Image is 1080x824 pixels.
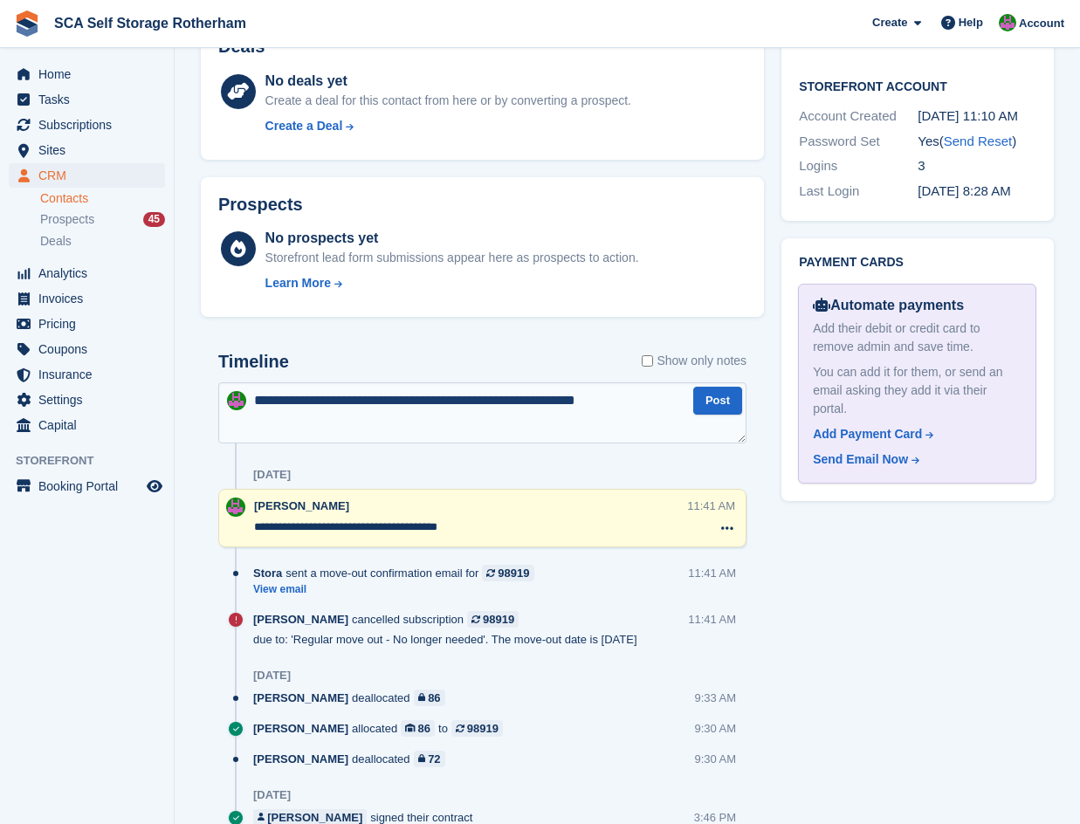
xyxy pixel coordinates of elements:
[959,14,983,31] span: Help
[9,413,165,437] a: menu
[9,362,165,387] a: menu
[813,425,1015,443] a: Add Payment Card
[918,156,1036,176] div: 3
[38,87,143,112] span: Tasks
[693,387,742,415] button: Post
[265,274,331,292] div: Learn More
[218,352,289,372] h2: Timeline
[1019,15,1064,32] span: Account
[265,274,639,292] a: Learn More
[253,751,454,767] div: deallocated
[401,720,435,737] a: 86
[253,468,291,482] div: [DATE]
[642,352,653,370] input: Show only notes
[688,611,736,628] div: 11:41 AM
[40,232,165,251] a: Deals
[38,138,143,162] span: Sites
[9,286,165,311] a: menu
[9,113,165,137] a: menu
[799,132,918,152] div: Password Set
[799,106,918,127] div: Account Created
[38,388,143,412] span: Settings
[414,690,445,706] a: 86
[253,582,543,597] a: View email
[694,751,736,767] div: 9:30 AM
[482,565,533,581] a: 98919
[254,499,349,512] span: [PERSON_NAME]
[9,261,165,285] a: menu
[813,450,908,469] div: Send Email Now
[226,498,245,517] img: Sarah Race
[144,476,165,497] a: Preview store
[38,413,143,437] span: Capital
[38,286,143,311] span: Invoices
[918,106,1036,127] div: [DATE] 11:10 AM
[498,565,529,581] div: 98919
[253,669,291,683] div: [DATE]
[16,452,174,470] span: Storefront
[253,690,454,706] div: deallocated
[799,156,918,176] div: Logins
[253,720,348,737] span: [PERSON_NAME]
[918,183,1010,198] time: 2025-08-15 07:28:41 UTC
[40,210,165,229] a: Prospects 45
[999,14,1016,31] img: Sarah Race
[9,138,165,162] a: menu
[813,295,1022,316] div: Automate payments
[694,690,736,706] div: 9:33 AM
[265,117,631,135] a: Create a Deal
[40,211,94,228] span: Prospects
[467,611,519,628] a: 98919
[38,113,143,137] span: Subscriptions
[799,77,1036,94] h2: Storefront Account
[253,720,512,737] div: allocated to
[47,9,253,38] a: SCA Self Storage Rotherham
[38,62,143,86] span: Home
[694,720,736,737] div: 9:30 AM
[9,62,165,86] a: menu
[265,228,639,249] div: No prospects yet
[38,474,143,498] span: Booking Portal
[40,190,165,207] a: Contacts
[939,134,1016,148] span: ( )
[9,163,165,188] a: menu
[265,92,631,110] div: Create a deal for this contact from here or by converting a prospect.
[253,611,348,628] span: [PERSON_NAME]
[451,720,503,737] a: 98919
[253,751,348,767] span: [PERSON_NAME]
[38,312,143,336] span: Pricing
[687,498,735,514] div: 11:41 AM
[218,195,303,215] h2: Prospects
[253,788,291,802] div: [DATE]
[38,337,143,361] span: Coupons
[265,249,639,267] div: Storefront lead form submissions appear here as prospects to action.
[467,720,499,737] div: 98919
[253,565,282,581] span: Stora
[227,391,246,410] img: Sarah Race
[265,71,631,92] div: No deals yet
[9,87,165,112] a: menu
[38,362,143,387] span: Insurance
[14,10,40,37] img: stora-icon-8386f47178a22dfd0bd8f6a31ec36ba5ce8667c1dd55bd0f319d3a0aa187defe.svg
[918,132,1036,152] div: Yes
[253,611,688,648] div: cancelled subscription due to: 'Regular move out - No longer needed'. The move-out date is [DATE]
[9,388,165,412] a: menu
[428,751,440,767] div: 72
[265,117,343,135] div: Create a Deal
[38,163,143,188] span: CRM
[253,565,543,581] div: sent a move-out confirmation email for
[253,690,348,706] span: [PERSON_NAME]
[944,134,1012,148] a: Send Reset
[9,337,165,361] a: menu
[418,720,430,737] div: 86
[799,256,1036,270] h2: Payment cards
[40,233,72,250] span: Deals
[813,363,1022,418] div: You can add it for them, or send an email asking they add it via their portal.
[642,352,746,370] label: Show only notes
[813,319,1022,356] div: Add their debit or credit card to remove admin and save time.
[428,690,440,706] div: 86
[872,14,907,31] span: Create
[799,182,918,202] div: Last Login
[9,474,165,498] a: menu
[38,261,143,285] span: Analytics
